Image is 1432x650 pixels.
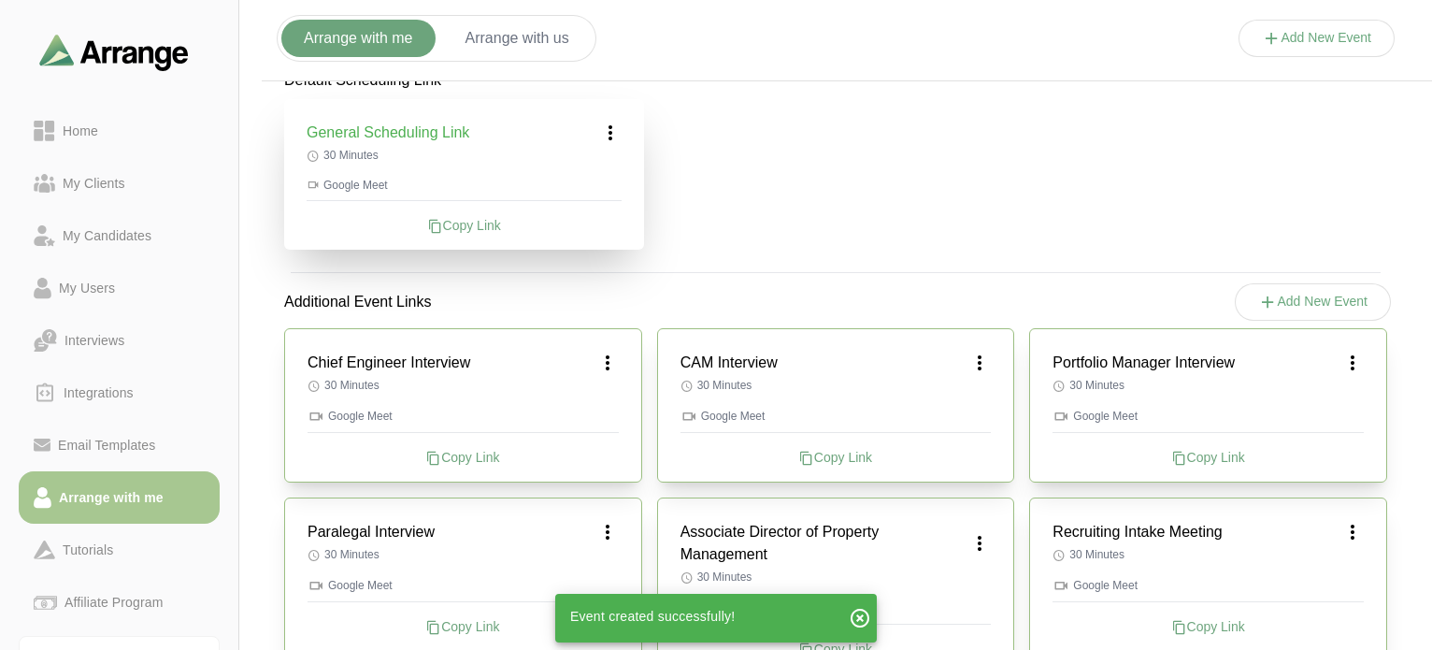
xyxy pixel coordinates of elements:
[308,521,435,543] h3: Paralegal Interview
[51,277,122,299] div: My Users
[308,378,619,393] p: 30 Minutes
[1053,378,1364,393] p: 30 Minutes
[19,314,220,367] a: Interviews
[307,148,622,163] p: 30 Minutes
[19,209,220,262] a: My Candidates
[19,524,220,576] a: Tutorials
[57,591,170,614] div: Affiliate Program
[680,521,969,566] h3: Associate Director of Property Management
[308,577,619,594] p: Google Meet
[443,20,592,57] button: Arrange with us
[281,20,436,57] button: Arrange with me
[1053,408,1364,425] p: Google Meet
[19,105,220,157] a: Home
[19,367,220,419] a: Integrations
[55,120,106,142] div: Home
[19,262,220,314] a: My Users
[1235,283,1392,321] button: Add New Event
[51,486,171,509] div: Arrange with me
[39,34,189,70] img: arrangeai-name-small-logo.4d2b8aee.svg
[1053,521,1222,543] h3: Recruiting Intake Meeting
[19,471,220,524] a: Arrange with me
[1053,577,1364,594] p: Google Meet
[1053,448,1364,467] div: Copy Link
[19,576,220,628] a: Affiliate Program
[19,419,220,471] a: Email Templates
[1053,617,1364,636] div: Copy Link
[680,570,992,585] p: 30 Minutes
[307,216,622,235] div: Copy Link
[1053,352,1235,374] h3: Portfolio Manager Interview
[680,448,992,467] div: Copy Link
[55,224,159,247] div: My Candidates
[55,172,133,195] div: My Clients
[19,157,220,209] a: My Clients
[308,352,470,374] h3: Chief Engineer Interview
[55,539,121,561] div: Tutorials
[680,352,778,374] h3: CAM Interview
[1239,20,1396,57] button: Add New Event
[308,547,619,562] p: 30 Minutes
[680,408,992,425] p: Google Meet
[262,268,453,336] p: Additional Event Links
[308,408,619,425] p: Google Meet
[50,434,163,456] div: Email Templates
[570,609,735,624] span: Event created successfully!
[57,329,132,352] div: Interviews
[308,617,619,636] div: Copy Link
[680,378,992,393] p: 30 Minutes
[308,448,619,467] div: Copy Link
[307,122,469,144] h3: General Scheduling Link
[56,382,141,404] div: Integrations
[307,178,622,193] p: Google Meet
[1053,547,1364,562] p: 30 Minutes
